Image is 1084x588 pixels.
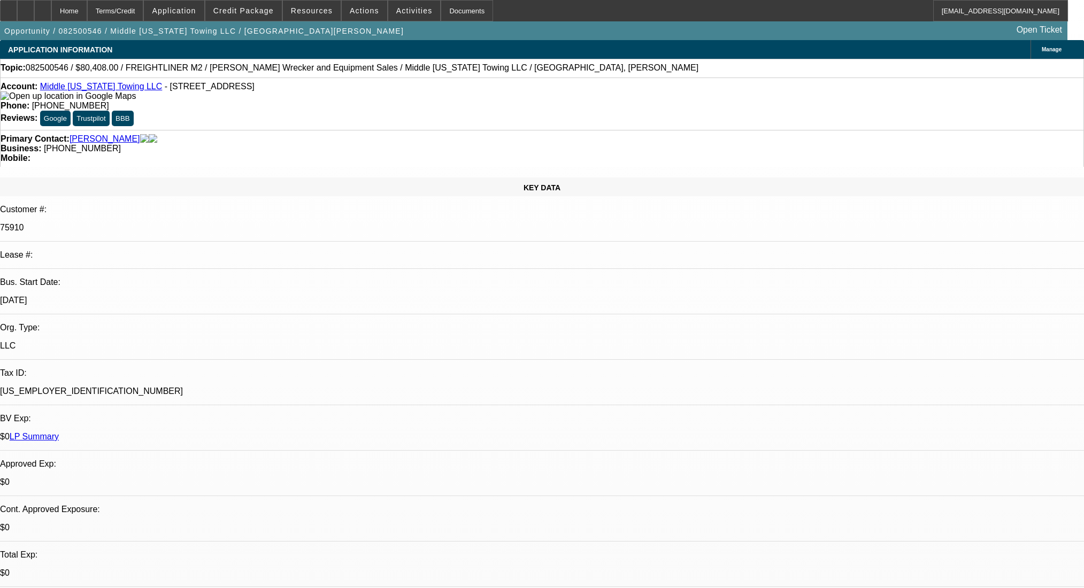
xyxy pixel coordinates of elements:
[350,6,379,15] span: Actions
[8,45,112,54] span: APPLICATION INFORMATION
[44,144,121,153] span: [PHONE_NUMBER]
[396,6,433,15] span: Activities
[10,432,59,441] a: LP Summary
[1012,21,1066,39] a: Open Ticket
[165,82,255,91] span: - [STREET_ADDRESS]
[1,91,136,101] img: Open up location in Google Maps
[112,111,134,126] button: BBB
[73,111,109,126] button: Trustpilot
[1,91,136,100] a: View Google Maps
[144,1,204,21] button: Application
[1,101,29,110] strong: Phone:
[205,1,282,21] button: Credit Package
[70,134,140,144] a: [PERSON_NAME]
[4,27,404,35] span: Opportunity / 082500546 / Middle [US_STATE] Towing LLC / [GEOGRAPHIC_DATA][PERSON_NAME]
[1,134,70,144] strong: Primary Contact:
[291,6,333,15] span: Resources
[1042,47,1062,52] span: Manage
[152,6,196,15] span: Application
[40,111,71,126] button: Google
[213,6,274,15] span: Credit Package
[40,82,163,91] a: Middle [US_STATE] Towing LLC
[388,1,441,21] button: Activities
[283,1,341,21] button: Resources
[1,82,37,91] strong: Account:
[26,63,698,73] span: 082500546 / $80,408.00 / FREIGHTLINER M2 / [PERSON_NAME] Wrecker and Equipment Sales / Middle [US...
[149,134,157,144] img: linkedin-icon.png
[342,1,387,21] button: Actions
[1,144,41,153] strong: Business:
[1,113,37,122] strong: Reviews:
[140,134,149,144] img: facebook-icon.png
[524,183,560,192] span: KEY DATA
[1,153,30,163] strong: Mobile:
[32,101,109,110] span: [PHONE_NUMBER]
[1,63,26,73] strong: Topic:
